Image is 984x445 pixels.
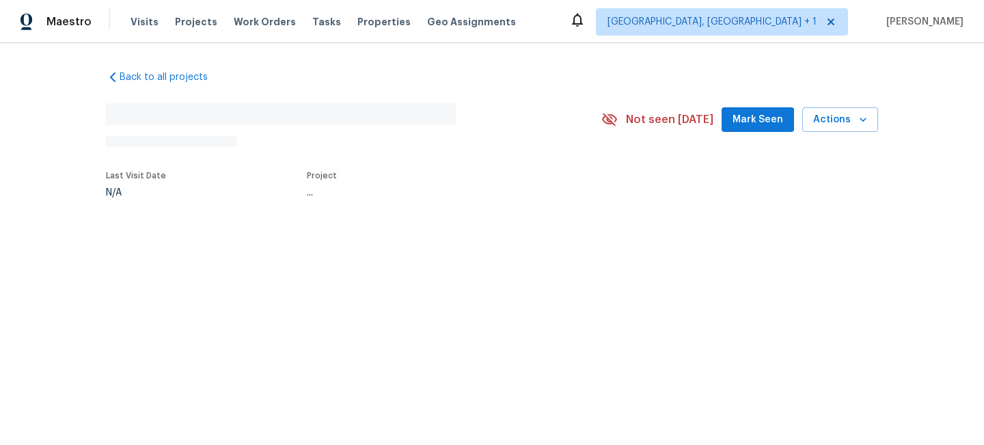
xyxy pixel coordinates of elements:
span: Actions [813,111,867,129]
span: [PERSON_NAME] [881,15,963,29]
span: Not seen [DATE] [626,113,713,126]
a: Back to all projects [106,70,237,84]
span: Maestro [46,15,92,29]
span: Last Visit Date [106,172,166,180]
button: Mark Seen [722,107,794,133]
span: [GEOGRAPHIC_DATA], [GEOGRAPHIC_DATA] + 1 [607,15,817,29]
span: Work Orders [234,15,296,29]
span: Projects [175,15,217,29]
div: ... [307,188,569,198]
span: Tasks [312,17,341,27]
span: Properties [357,15,411,29]
button: Actions [802,107,878,133]
div: N/A [106,188,166,198]
span: Geo Assignments [427,15,516,29]
span: Project [307,172,337,180]
span: Mark Seen [733,111,783,129]
span: Visits [131,15,159,29]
